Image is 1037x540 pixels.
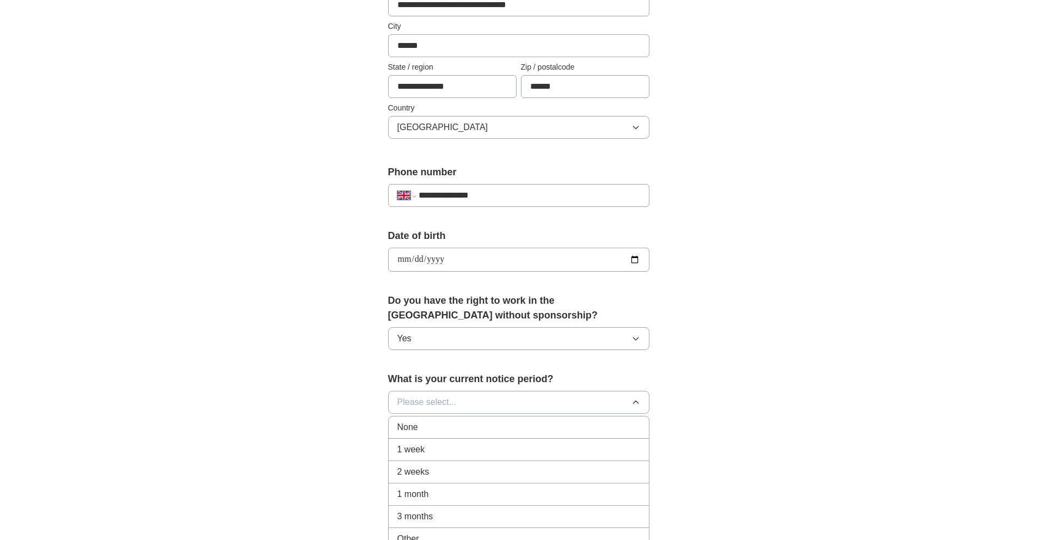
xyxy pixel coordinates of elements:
[388,293,649,323] label: Do you have the right to work in the [GEOGRAPHIC_DATA] without sponsorship?
[388,372,649,386] label: What is your current notice period?
[397,443,425,456] span: 1 week
[397,421,418,434] span: None
[388,62,517,73] label: State / region
[388,21,649,32] label: City
[397,332,412,345] span: Yes
[388,327,649,350] button: Yes
[388,165,649,180] label: Phone number
[397,465,429,478] span: 2 weeks
[521,62,649,73] label: Zip / postalcode
[388,102,649,114] label: Country
[397,121,488,134] span: [GEOGRAPHIC_DATA]
[388,229,649,243] label: Date of birth
[397,396,457,409] span: Please select...
[388,391,649,414] button: Please select...
[397,488,429,501] span: 1 month
[397,510,433,523] span: 3 months
[388,116,649,139] button: [GEOGRAPHIC_DATA]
